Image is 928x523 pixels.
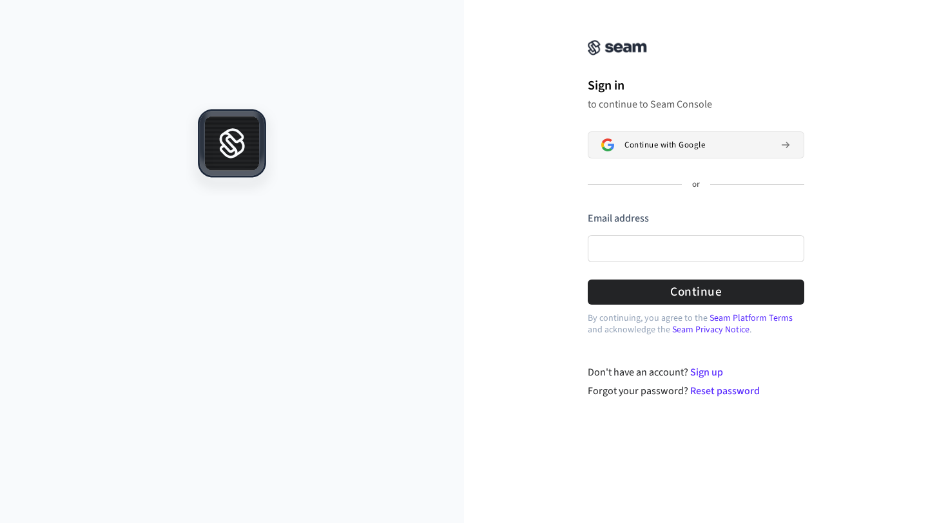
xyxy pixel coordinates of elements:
p: By continuing, you agree to the and acknowledge the . [588,312,804,336]
a: Seam Privacy Notice [672,323,749,336]
a: Seam Platform Terms [710,312,793,325]
a: Reset password [690,384,760,398]
h1: Sign in [588,76,804,95]
button: Continue [588,280,804,305]
a: Sign up [690,365,723,379]
p: to continue to Seam Console [588,98,804,111]
img: Seam Console [588,40,647,55]
img: Sign in with Google [601,138,614,151]
p: or [692,179,700,191]
div: Forgot your password? [588,383,805,399]
label: Email address [588,211,649,225]
button: Sign in with GoogleContinue with Google [588,131,804,158]
span: Continue with Google [624,140,705,150]
div: Don't have an account? [588,365,805,380]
